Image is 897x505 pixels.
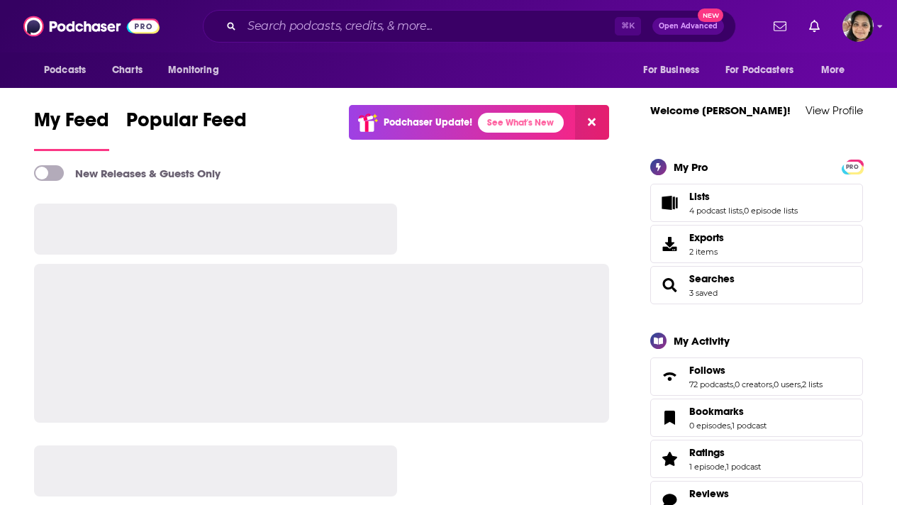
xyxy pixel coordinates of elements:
[689,190,798,203] a: Lists
[803,14,825,38] a: Show notifications dropdown
[768,14,792,38] a: Show notifications dropdown
[242,15,615,38] input: Search podcasts, credits, & more...
[650,184,863,222] span: Lists
[126,108,247,140] span: Popular Feed
[774,379,801,389] a: 0 users
[650,440,863,478] span: Ratings
[689,487,767,500] a: Reviews
[34,108,109,151] a: My Feed
[615,17,641,35] span: ⌘ K
[650,266,863,304] span: Searches
[650,357,863,396] span: Follows
[689,405,767,418] a: Bookmarks
[34,57,104,84] button: open menu
[674,334,730,348] div: My Activity
[801,379,802,389] span: ,
[652,18,724,35] button: Open AdvancedNew
[806,104,863,117] a: View Profile
[126,108,247,151] a: Popular Feed
[842,11,874,42] span: Logged in as shelbyjanner
[44,60,86,80] span: Podcasts
[689,206,742,216] a: 4 podcast lists
[655,408,684,428] a: Bookmarks
[689,231,724,244] span: Exports
[842,11,874,42] button: Show profile menu
[689,462,725,472] a: 1 episode
[733,379,735,389] span: ,
[655,367,684,387] a: Follows
[742,206,744,216] span: ,
[655,234,684,254] span: Exports
[821,60,845,80] span: More
[689,272,735,285] a: Searches
[772,379,774,389] span: ,
[34,165,221,181] a: New Releases & Guests Only
[744,206,798,216] a: 0 episode lists
[168,60,218,80] span: Monitoring
[112,60,143,80] span: Charts
[633,57,717,84] button: open menu
[689,487,729,500] span: Reviews
[735,379,772,389] a: 0 creators
[643,60,699,80] span: For Business
[689,405,744,418] span: Bookmarks
[34,108,109,140] span: My Feed
[384,116,472,128] p: Podchaser Update!
[726,462,761,472] a: 1 podcast
[650,225,863,263] a: Exports
[689,364,823,377] a: Follows
[650,104,791,117] a: Welcome [PERSON_NAME]!
[716,57,814,84] button: open menu
[655,193,684,213] a: Lists
[725,462,726,472] span: ,
[478,113,564,133] a: See What's New
[103,57,151,84] a: Charts
[158,57,237,84] button: open menu
[689,379,733,389] a: 72 podcasts
[203,10,736,43] div: Search podcasts, credits, & more...
[689,421,730,431] a: 0 episodes
[689,446,725,459] span: Ratings
[725,60,793,80] span: For Podcasters
[689,247,724,257] span: 2 items
[23,13,160,40] img: Podchaser - Follow, Share and Rate Podcasts
[844,160,861,171] a: PRO
[674,160,708,174] div: My Pro
[655,449,684,469] a: Ratings
[689,364,725,377] span: Follows
[659,23,718,30] span: Open Advanced
[689,190,710,203] span: Lists
[732,421,767,431] a: 1 podcast
[844,162,861,172] span: PRO
[811,57,863,84] button: open menu
[698,9,723,22] span: New
[689,446,761,459] a: Ratings
[689,288,718,298] a: 3 saved
[802,379,823,389] a: 2 lists
[730,421,732,431] span: ,
[650,399,863,437] span: Bookmarks
[655,275,684,295] a: Searches
[842,11,874,42] img: User Profile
